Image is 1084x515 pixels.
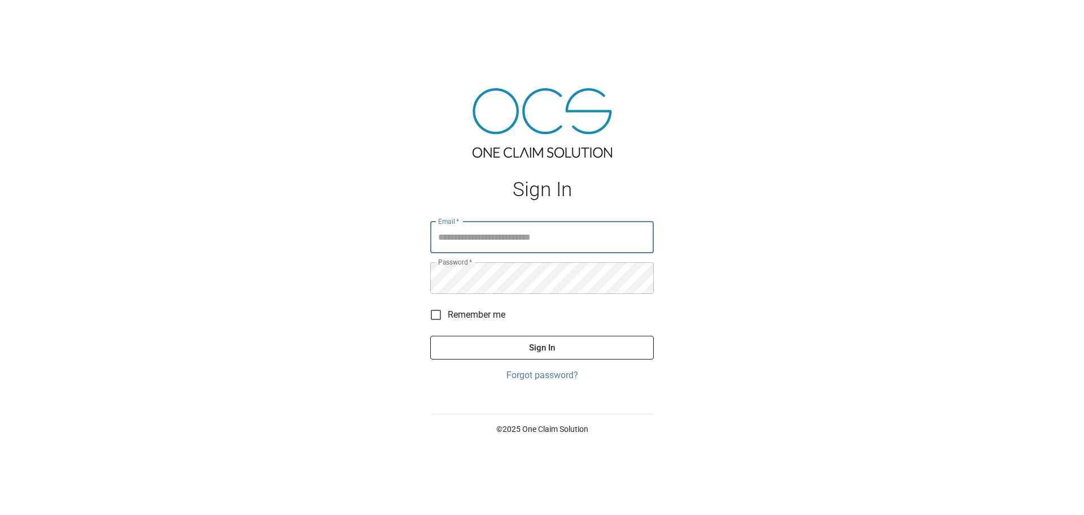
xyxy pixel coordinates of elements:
button: Sign In [430,336,654,360]
h1: Sign In [430,178,654,201]
img: ocs-logo-white-transparent.png [14,7,59,29]
img: ocs-logo-tra.png [473,88,612,158]
span: Remember me [448,308,505,322]
label: Password [438,257,472,267]
label: Email [438,217,460,226]
a: Forgot password? [430,369,654,382]
p: © 2025 One Claim Solution [430,423,654,435]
